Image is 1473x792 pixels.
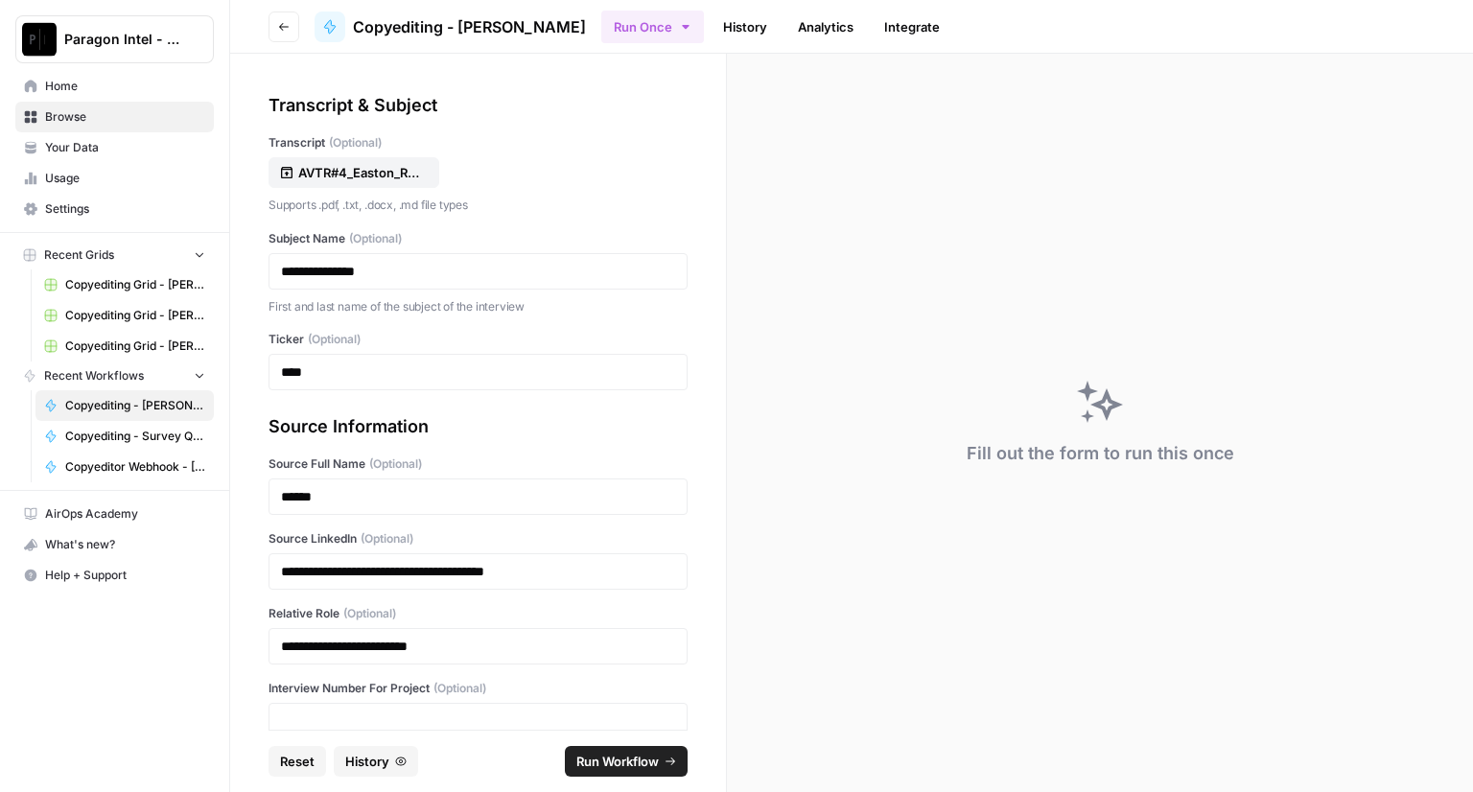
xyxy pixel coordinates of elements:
[16,530,213,559] div: What's new?
[269,413,688,440] div: Source Information
[45,200,205,218] span: Settings
[15,560,214,591] button: Help + Support
[712,12,779,42] a: History
[15,499,214,529] a: AirOps Academy
[565,746,688,777] button: Run Workflow
[45,108,205,126] span: Browse
[298,163,421,182] p: AVTR#4_Easton_Raw Transcript.docx
[45,139,205,156] span: Your Data
[361,530,413,547] span: (Optional)
[269,196,688,215] p: Supports .pdf, .txt, .docx, .md file types
[433,680,486,697] span: (Optional)
[269,157,439,188] button: AVTR#4_Easton_Raw Transcript.docx
[44,246,114,264] span: Recent Grids
[967,440,1234,467] div: Fill out the form to run this once
[601,11,704,43] button: Run Once
[269,605,688,622] label: Relative Role
[269,331,688,348] label: Ticker
[15,529,214,560] button: What's new?
[45,505,205,523] span: AirOps Academy
[873,12,951,42] a: Integrate
[45,78,205,95] span: Home
[329,134,382,151] span: (Optional)
[35,331,214,361] a: Copyediting Grid - [PERSON_NAME]
[280,752,315,771] span: Reset
[349,230,402,247] span: (Optional)
[35,300,214,331] a: Copyediting Grid - [PERSON_NAME]
[786,12,865,42] a: Analytics
[15,163,214,194] a: Usage
[269,230,688,247] label: Subject Name
[65,428,205,445] span: Copyediting - Survey Questions - [PERSON_NAME]
[15,102,214,132] a: Browse
[269,680,688,697] label: Interview Number For Project
[35,390,214,421] a: Copyediting - [PERSON_NAME]
[269,297,688,316] p: First and last name of the subject of the interview
[65,397,205,414] span: Copyediting - [PERSON_NAME]
[65,276,205,293] span: Copyediting Grid - [PERSON_NAME]
[44,367,144,384] span: Recent Workflows
[353,15,586,38] span: Copyediting - [PERSON_NAME]
[15,15,214,63] button: Workspace: Paragon Intel - Copyediting
[369,455,422,473] span: (Optional)
[269,455,688,473] label: Source Full Name
[343,605,396,622] span: (Optional)
[269,530,688,547] label: Source LinkedIn
[64,30,180,49] span: Paragon Intel - Copyediting
[308,331,361,348] span: (Optional)
[15,241,214,269] button: Recent Grids
[15,132,214,163] a: Your Data
[334,746,418,777] button: History
[15,361,214,390] button: Recent Workflows
[35,421,214,452] a: Copyediting - Survey Questions - [PERSON_NAME]
[65,307,205,324] span: Copyediting Grid - [PERSON_NAME]
[65,338,205,355] span: Copyediting Grid - [PERSON_NAME]
[15,71,214,102] a: Home
[576,752,659,771] span: Run Workflow
[45,170,205,187] span: Usage
[35,269,214,300] a: Copyediting Grid - [PERSON_NAME]
[345,752,389,771] span: History
[22,22,57,57] img: Paragon Intel - Copyediting Logo
[15,194,214,224] a: Settings
[315,12,586,42] a: Copyediting - [PERSON_NAME]
[45,567,205,584] span: Help + Support
[269,134,688,151] label: Transcript
[35,452,214,482] a: Copyeditor Webhook - [PERSON_NAME]
[65,458,205,476] span: Copyeditor Webhook - [PERSON_NAME]
[269,92,688,119] div: Transcript & Subject
[269,746,326,777] button: Reset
